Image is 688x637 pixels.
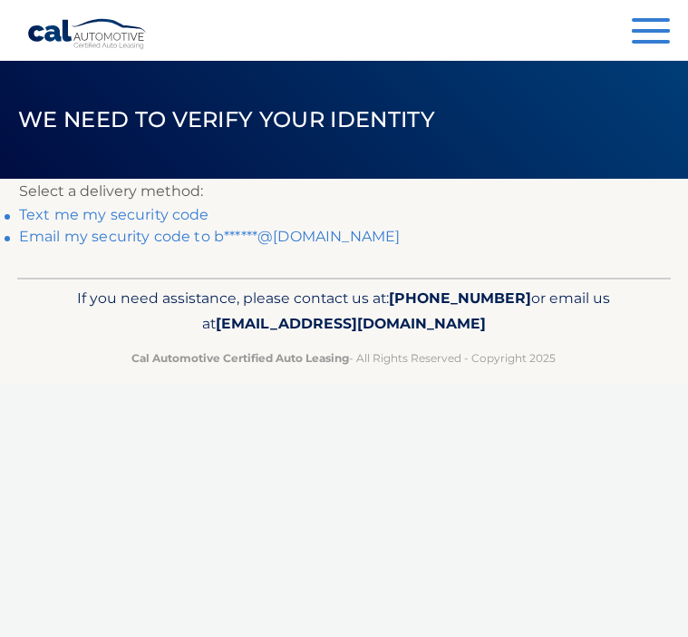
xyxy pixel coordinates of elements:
[18,106,435,132] span: We need to verify your identity
[632,18,670,48] button: Menu
[19,228,401,245] a: Email my security code to b******@[DOMAIN_NAME]
[131,351,349,365] strong: Cal Automotive Certified Auto Leasing
[389,289,531,307] span: [PHONE_NUMBER]
[44,286,644,338] p: If you need assistance, please contact us at: or email us at
[27,18,148,50] a: Cal Automotive
[44,348,644,367] p: - All Rights Reserved - Copyright 2025
[19,206,209,223] a: Text me my security code
[216,315,486,332] span: [EMAIL_ADDRESS][DOMAIN_NAME]
[19,179,669,204] p: Select a delivery method:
